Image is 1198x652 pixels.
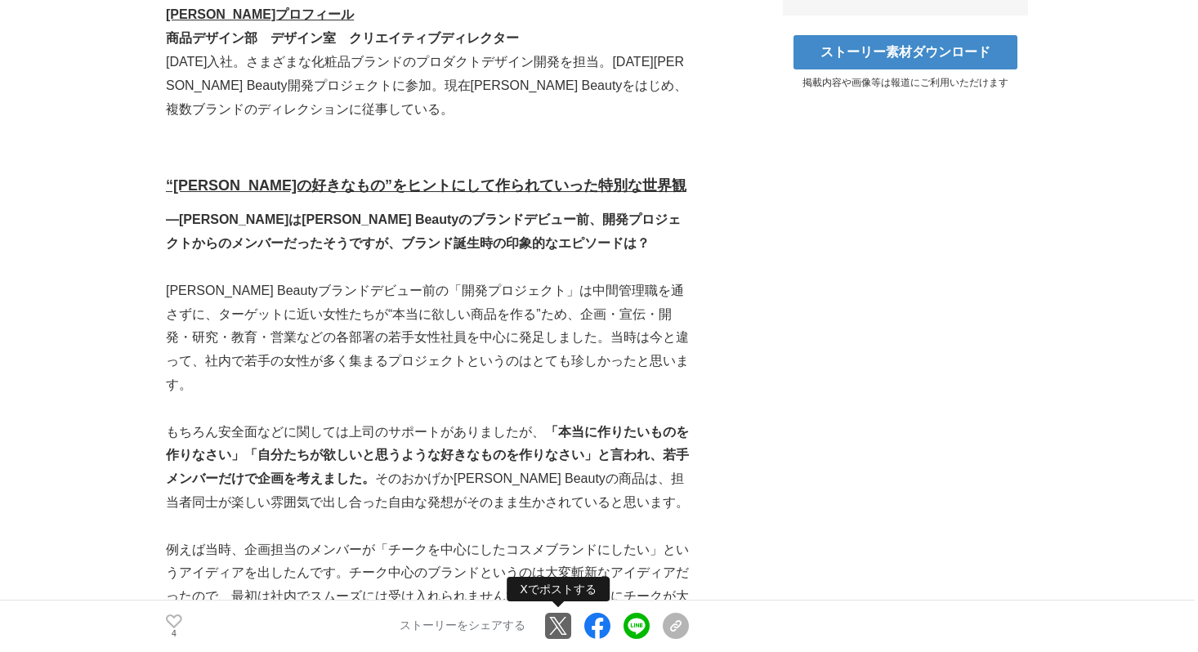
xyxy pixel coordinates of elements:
p: 例えば当時、企画担当のメンバーが「チークを中心にしたコスメブランドにしたい」というアイディアを出したんです。チーク中心のブランドというのは大変斬新なアイディアだったので、最初は社内でスムーズには... [166,538,689,632]
u: “[PERSON_NAME]の好きなもの”をヒントにして作られていった特別な世界観 [166,177,686,194]
strong: 商品デザイン部 デザイン室 クリエイティブディレクター [166,31,519,45]
p: [DATE]入社。さまざまな化粧品ブランドのプロダクトデザイン開発を担当。[DATE][PERSON_NAME] Beauty開発プロジェクトに参加。現在[PERSON_NAME] Beauty... [166,51,689,121]
strong: 「本当に作りたいものを作りなさい」「自分たちが欲しいと思うような好きなものを作りなさい」と言われ、若手メンバーだけで企画を考えました。 [166,425,689,486]
p: 掲載内容や画像等は報道にご利用いただけます [783,76,1028,90]
u: [PERSON_NAME]プロフィール [166,7,354,21]
strong: ―[PERSON_NAME]は[PERSON_NAME] Beautyのブランドデビュー前、開発プロジェクトからのメンバーだったそうですが、ブランド誕生時の印象的なエピソードは？ [166,212,681,250]
p: 4 [166,630,182,638]
p: もちろん安全面などに関しては上司のサポートがありましたが、 そのおかげか[PERSON_NAME] Beautyの商品は、担当者同士が楽しい雰囲気で出し合った自由な発想がそのまま生かされていると... [166,421,689,515]
span: Xでポストする [507,578,610,602]
p: ストーリーをシェアする [400,619,525,634]
p: [PERSON_NAME] Beautyブランドデビュー前の「開発プロジェクト」は中間管理職を通さずに、ターゲットに近い女性たちが“本当に欲しい商品を作る”ため、企画・宣伝・開発・研究・教育・営... [166,279,689,397]
a: ストーリー素材ダウンロード [793,35,1017,69]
